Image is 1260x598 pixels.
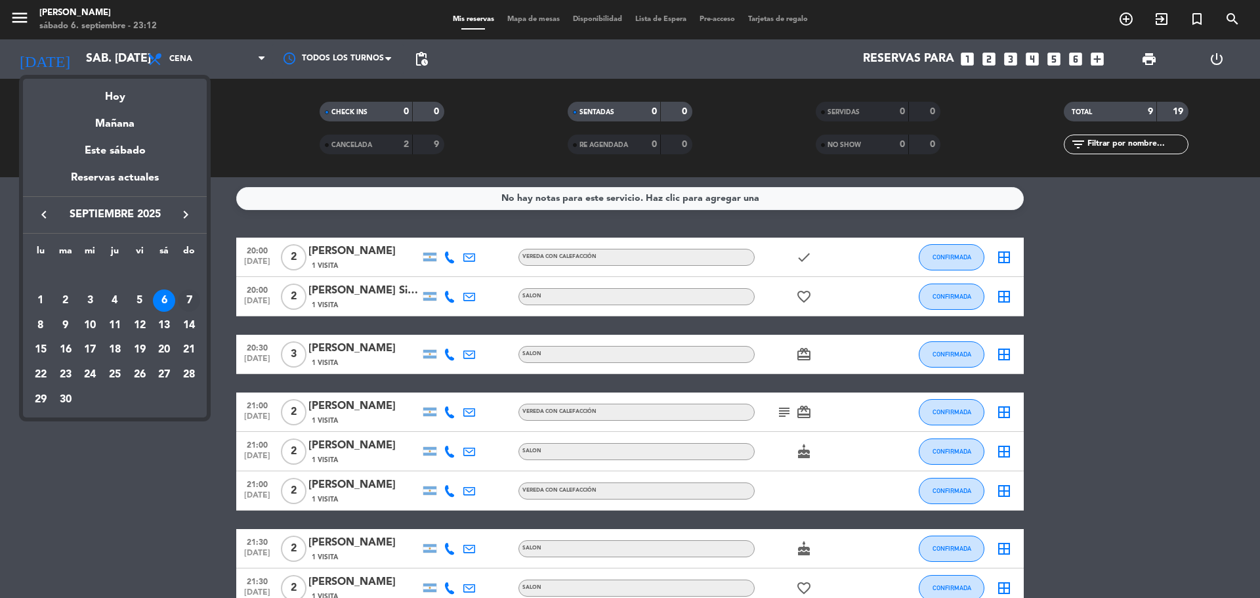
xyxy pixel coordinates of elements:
[53,337,78,362] td: 16 de septiembre de 2025
[54,339,77,361] div: 16
[77,337,102,362] td: 17 de septiembre de 2025
[30,364,52,386] div: 22
[54,389,77,411] div: 30
[30,339,52,361] div: 15
[53,288,78,313] td: 2 de septiembre de 2025
[32,206,56,223] button: keyboard_arrow_left
[79,339,101,361] div: 17
[102,313,127,338] td: 11 de septiembre de 2025
[174,206,198,223] button: keyboard_arrow_right
[178,289,200,312] div: 7
[177,337,201,362] td: 21 de septiembre de 2025
[127,313,152,338] td: 12 de septiembre de 2025
[54,364,77,386] div: 23
[77,313,102,338] td: 10 de septiembre de 2025
[153,289,175,312] div: 6
[53,387,78,412] td: 30 de septiembre de 2025
[30,389,52,411] div: 29
[77,362,102,387] td: 24 de septiembre de 2025
[54,289,77,312] div: 2
[36,207,52,223] i: keyboard_arrow_left
[28,362,53,387] td: 22 de septiembre de 2025
[28,387,53,412] td: 29 de septiembre de 2025
[127,244,152,264] th: viernes
[79,364,101,386] div: 24
[79,314,101,337] div: 10
[178,314,200,337] div: 14
[28,288,53,313] td: 1 de septiembre de 2025
[104,339,126,361] div: 18
[102,288,127,313] td: 4 de septiembre de 2025
[77,244,102,264] th: miércoles
[30,289,52,312] div: 1
[178,207,194,223] i: keyboard_arrow_right
[23,106,207,133] div: Mañana
[152,244,177,264] th: sábado
[102,244,127,264] th: jueves
[178,364,200,386] div: 28
[152,313,177,338] td: 13 de septiembre de 2025
[79,289,101,312] div: 3
[152,362,177,387] td: 27 de septiembre de 2025
[30,314,52,337] div: 8
[129,289,151,312] div: 5
[152,288,177,313] td: 6 de septiembre de 2025
[152,337,177,362] td: 20 de septiembre de 2025
[54,314,77,337] div: 9
[102,362,127,387] td: 25 de septiembre de 2025
[56,206,174,223] span: septiembre 2025
[129,364,151,386] div: 26
[127,362,152,387] td: 26 de septiembre de 2025
[23,169,207,196] div: Reservas actuales
[178,339,200,361] div: 21
[177,313,201,338] td: 14 de septiembre de 2025
[127,337,152,362] td: 19 de septiembre de 2025
[177,288,201,313] td: 7 de septiembre de 2025
[127,288,152,313] td: 5 de septiembre de 2025
[104,314,126,337] div: 11
[104,289,126,312] div: 4
[153,339,175,361] div: 20
[153,364,175,386] div: 27
[23,133,207,169] div: Este sábado
[53,244,78,264] th: martes
[23,79,207,106] div: Hoy
[77,288,102,313] td: 3 de septiembre de 2025
[129,339,151,361] div: 19
[53,313,78,338] td: 9 de septiembre de 2025
[177,362,201,387] td: 28 de septiembre de 2025
[153,314,175,337] div: 13
[53,362,78,387] td: 23 de septiembre de 2025
[28,263,201,288] td: SEP.
[102,337,127,362] td: 18 de septiembre de 2025
[28,313,53,338] td: 8 de septiembre de 2025
[177,244,201,264] th: domingo
[28,337,53,362] td: 15 de septiembre de 2025
[104,364,126,386] div: 25
[129,314,151,337] div: 12
[28,244,53,264] th: lunes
